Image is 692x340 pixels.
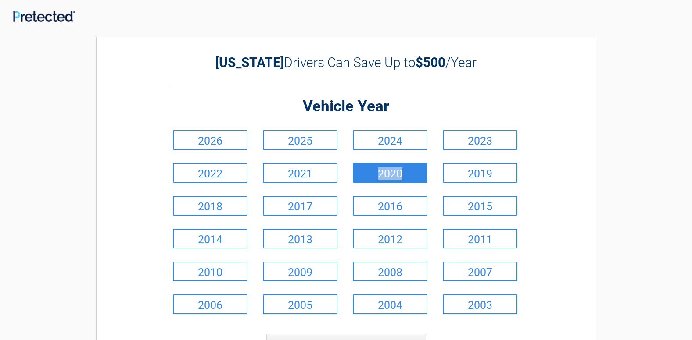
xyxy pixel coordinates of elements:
a: 2025 [263,130,337,150]
a: 2013 [263,229,337,248]
a: 2010 [173,262,247,281]
a: 2005 [263,294,337,314]
a: 2020 [353,163,427,183]
a: 2024 [353,130,427,150]
a: 2016 [353,196,427,216]
a: 2021 [263,163,337,183]
h2: Vehicle Year [171,96,522,117]
b: $500 [416,55,445,70]
a: 2026 [173,130,247,150]
img: Main Logo [13,11,75,22]
h2: Drivers Can Save Up to /Year [171,55,522,70]
a: 2019 [443,163,517,183]
a: 2015 [443,196,517,216]
a: 2014 [173,229,247,248]
a: 2009 [263,262,337,281]
a: 2011 [443,229,517,248]
a: 2008 [353,262,427,281]
a: 2022 [173,163,247,183]
a: 2018 [173,196,247,216]
a: 2006 [173,294,247,314]
a: 2004 [353,294,427,314]
b: [US_STATE] [215,55,284,70]
a: 2017 [263,196,337,216]
a: 2003 [443,294,517,314]
a: 2023 [443,130,517,150]
a: 2007 [443,262,517,281]
a: 2012 [353,229,427,248]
